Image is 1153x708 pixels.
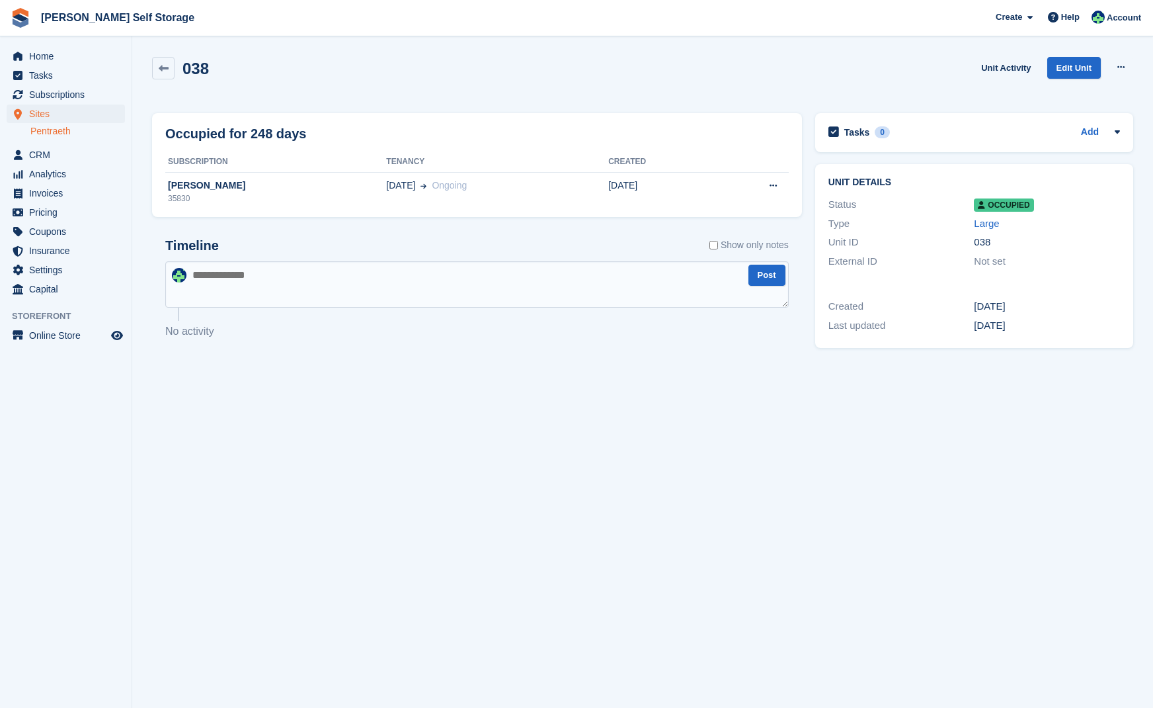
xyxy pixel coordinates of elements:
[1061,11,1080,24] span: Help
[709,238,789,252] label: Show only notes
[844,126,870,138] h2: Tasks
[828,197,974,212] div: Status
[974,218,999,229] a: Large
[29,184,108,202] span: Invoices
[828,254,974,269] div: External ID
[1047,57,1101,79] a: Edit Unit
[29,66,108,85] span: Tasks
[828,299,974,314] div: Created
[29,105,108,123] span: Sites
[974,199,1033,212] span: Occupied
[7,326,125,345] a: menu
[29,222,108,241] span: Coupons
[11,8,30,28] img: stora-icon-8386f47178a22dfd0bd8f6a31ec36ba5ce8667c1dd55bd0f319d3a0aa187defe.svg
[432,180,467,191] span: Ongoing
[7,222,125,241] a: menu
[29,85,108,104] span: Subscriptions
[29,261,108,279] span: Settings
[709,238,718,252] input: Show only notes
[29,165,108,183] span: Analytics
[29,326,108,345] span: Online Store
[7,203,125,222] a: menu
[7,105,125,123] a: menu
[29,242,108,260] span: Insurance
[7,47,125,66] a: menu
[976,57,1036,79] a: Unit Activity
[165,152,386,173] th: Subscription
[7,184,125,202] a: menu
[7,242,125,260] a: menu
[165,179,386,193] div: [PERSON_NAME]
[974,254,1120,269] div: Not set
[165,193,386,204] div: 35830
[1092,11,1105,24] img: Dafydd Pritchard
[7,85,125,104] a: menu
[828,235,974,250] div: Unit ID
[7,280,125,298] a: menu
[1107,11,1141,24] span: Account
[12,310,132,323] span: Storefront
[386,179,415,193] span: [DATE]
[608,152,712,173] th: Created
[974,299,1120,314] div: [DATE]
[1081,125,1099,140] a: Add
[828,318,974,333] div: Last updated
[748,265,785,287] button: Post
[182,60,209,77] h2: 038
[828,177,1120,188] h2: Unit details
[974,235,1120,250] div: 038
[29,203,108,222] span: Pricing
[828,216,974,232] div: Type
[7,66,125,85] a: menu
[996,11,1022,24] span: Create
[386,152,608,173] th: Tenancy
[29,280,108,298] span: Capital
[7,146,125,164] a: menu
[172,268,186,283] img: Dafydd Pritchard
[7,165,125,183] a: menu
[875,126,890,138] div: 0
[109,328,125,343] a: Preview store
[29,47,108,66] span: Home
[30,125,125,138] a: Pentraeth
[974,318,1120,333] div: [DATE]
[165,124,306,144] h2: Occupied for 248 days
[7,261,125,279] a: menu
[165,324,789,339] p: No activity
[608,172,712,212] td: [DATE]
[29,146,108,164] span: CRM
[36,7,200,28] a: [PERSON_NAME] Self Storage
[165,238,219,253] h2: Timeline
